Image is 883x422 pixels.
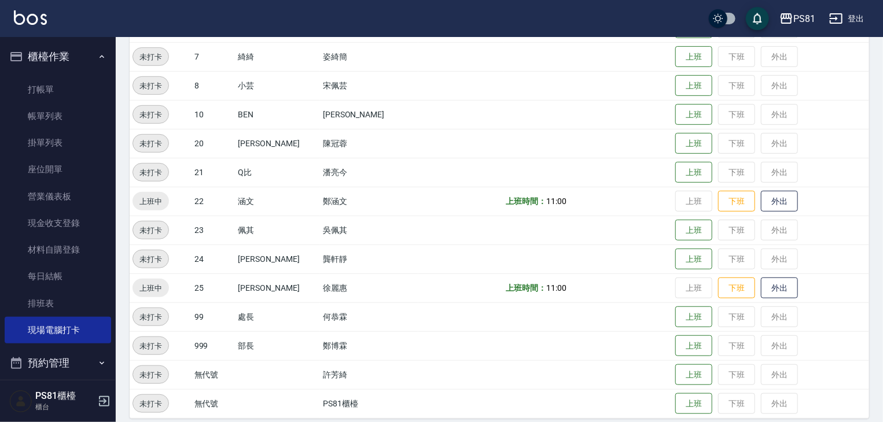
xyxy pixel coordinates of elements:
span: 未打卡 [133,369,168,381]
td: 鄭博霖 [320,331,418,360]
td: 無代號 [192,389,236,418]
td: 綺綺 [236,42,320,71]
button: 上班 [675,133,712,154]
a: 現場電腦打卡 [5,317,111,343]
img: Logo [14,10,47,25]
a: 打帳單 [5,76,111,103]
span: 未打卡 [133,166,168,179]
button: 預約管理 [5,348,111,378]
a: 現金收支登錄 [5,210,111,236]
td: 陳冠蓉 [320,129,418,158]
button: 上班 [675,335,712,357]
span: 未打卡 [133,51,168,63]
span: 未打卡 [133,398,168,410]
span: 未打卡 [133,311,168,323]
td: 10 [192,100,236,129]
td: 無代號 [192,360,236,389]
td: 潘亮今 [320,158,418,187]
td: 22 [192,187,236,216]
td: 鄭涵文 [320,187,418,216]
td: 姿綺簡 [320,42,418,71]
td: 999 [192,331,236,360]
td: 23 [192,216,236,245]
div: PS81 [793,12,815,26]
h5: PS81櫃檯 [35,390,94,402]
td: 20 [192,129,236,158]
button: 上班 [675,249,712,270]
td: [PERSON_NAME] [236,273,320,302]
td: 8 [192,71,236,100]
button: 上班 [675,162,712,183]
td: [PERSON_NAME] [236,129,320,158]
a: 座位開單 [5,156,111,183]
td: BEN [236,100,320,129]
button: 上班 [675,46,712,68]
td: 99 [192,302,236,331]
button: save [746,7,769,30]
p: 櫃台 [35,402,94,412]
td: Q比 [236,158,320,187]
td: 處長 [236,302,320,331]
button: 下班 [718,191,755,212]
span: 未打卡 [133,109,168,121]
td: 佩其 [236,216,320,245]
td: [PERSON_NAME] [236,245,320,273]
span: 上班中 [133,195,169,208]
td: 部長 [236,331,320,360]
a: 每日結帳 [5,263,111,290]
a: 排班表 [5,290,111,317]
td: 吳佩其 [320,216,418,245]
button: 外出 [761,191,798,212]
span: 未打卡 [133,224,168,236]
button: 下班 [718,277,755,299]
a: 帳單列表 [5,103,111,129]
img: Person [9,390,32,413]
td: 宋佩芸 [320,71,418,100]
td: 何恭霖 [320,302,418,331]
span: 未打卡 [133,253,168,265]
button: 上班 [675,393,712,414]
button: 上班 [675,220,712,241]
td: [PERSON_NAME] [320,100,418,129]
button: 上班 [675,75,712,97]
td: 許芳綺 [320,360,418,389]
button: 外出 [761,277,798,299]
span: 上班中 [133,282,169,294]
td: 徐麗惠 [320,273,418,302]
span: 11:00 [546,197,566,206]
td: 25 [192,273,236,302]
a: 營業儀表板 [5,183,111,210]
button: 登出 [825,8,869,29]
td: 涵文 [236,187,320,216]
td: 7 [192,42,236,71]
button: 櫃檯作業 [5,42,111,72]
td: 龔軒靜 [320,245,418,273]
span: 未打卡 [133,340,168,352]
button: 上班 [675,306,712,328]
td: PS81櫃檯 [320,389,418,418]
button: 上班 [675,104,712,125]
a: 掛單列表 [5,129,111,156]
td: 21 [192,158,236,187]
td: 24 [192,245,236,273]
span: 未打卡 [133,80,168,92]
button: PS81 [775,7,820,31]
button: 報表及分析 [5,378,111,408]
b: 上班時間： [506,197,547,206]
b: 上班時間： [506,283,547,293]
span: 11:00 [546,283,566,293]
a: 材料自購登錄 [5,236,111,263]
span: 未打卡 [133,138,168,150]
td: 小芸 [236,71,320,100]
button: 上班 [675,364,712,386]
